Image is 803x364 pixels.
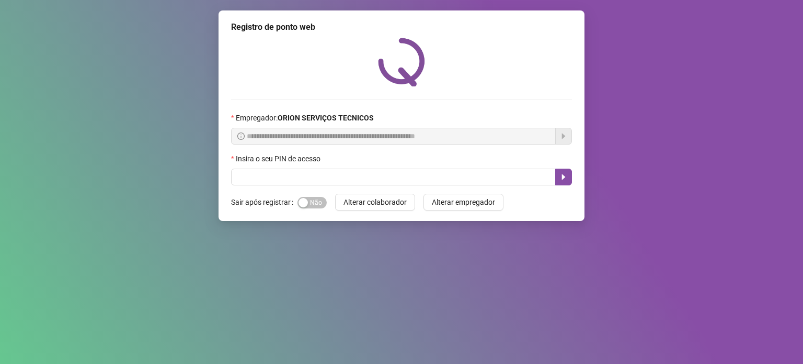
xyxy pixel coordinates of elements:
label: Sair após registrar [231,194,297,211]
span: info-circle [237,133,245,140]
button: Alterar colaborador [335,194,415,211]
span: caret-right [559,173,568,181]
img: QRPoint [378,38,425,86]
div: Registro de ponto web [231,21,572,34]
span: Alterar empregador [432,196,495,208]
button: Alterar empregador [423,194,503,211]
span: Empregador : [236,112,374,124]
span: Alterar colaborador [343,196,407,208]
strong: ORION SERVIÇOS TECNICOS [278,114,374,122]
label: Insira o seu PIN de acesso [231,153,327,164]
